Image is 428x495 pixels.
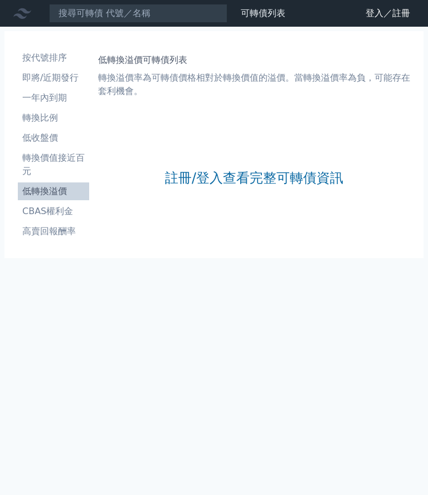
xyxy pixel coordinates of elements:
[18,49,89,67] a: 按代號排序
[18,185,89,198] li: 低轉換溢價
[18,202,89,220] a: CBAS權利金
[18,131,89,145] li: 低收盤價
[18,69,89,87] a: 即將/近期發行
[18,89,89,107] a: 一年內到期
[49,4,227,23] input: 搜尋可轉債 代號／名稱
[165,169,343,187] a: 註冊/登入查看完整可轉債資訊
[357,4,419,22] a: 登入／註冊
[18,71,89,85] li: 即將/近期發行
[98,71,410,98] p: 轉換溢價率為可轉債價格相對於轉換價值的溢價。當轉換溢價率為負，可能存在套利機會。
[18,111,89,125] li: 轉換比例
[18,222,89,240] a: 高賣回報酬率
[18,205,89,218] li: CBAS權利金
[98,53,410,67] h1: 低轉換溢價可轉債列表
[18,182,89,200] a: 低轉換溢價
[18,151,89,178] li: 轉換價值接近百元
[18,149,89,180] a: 轉換價值接近百元
[18,129,89,147] a: 低收盤價
[18,91,89,105] li: 一年內到期
[18,51,89,65] li: 按代號排序
[18,109,89,127] a: 轉換比例
[241,8,285,18] a: 可轉債列表
[18,225,89,238] li: 高賣回報酬率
